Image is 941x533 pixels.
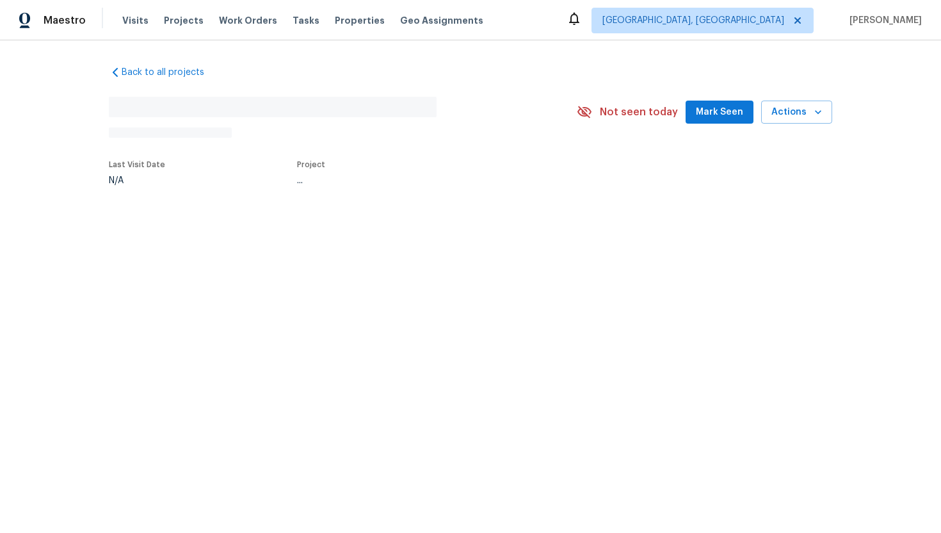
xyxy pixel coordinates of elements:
span: Not seen today [600,106,678,119]
span: Projects [164,14,204,27]
a: Back to all projects [109,66,232,79]
span: [GEOGRAPHIC_DATA], [GEOGRAPHIC_DATA] [602,14,784,27]
span: Tasks [293,16,319,25]
span: Work Orders [219,14,277,27]
span: Visits [122,14,149,27]
span: Mark Seen [696,104,743,120]
span: Geo Assignments [400,14,483,27]
span: Last Visit Date [109,161,165,168]
span: [PERSON_NAME] [844,14,922,27]
span: Actions [771,104,822,120]
span: Maestro [44,14,86,27]
button: Mark Seen [686,101,753,124]
span: Project [297,161,325,168]
button: Actions [761,101,832,124]
span: Properties [335,14,385,27]
div: N/A [109,176,165,185]
div: ... [297,176,543,185]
